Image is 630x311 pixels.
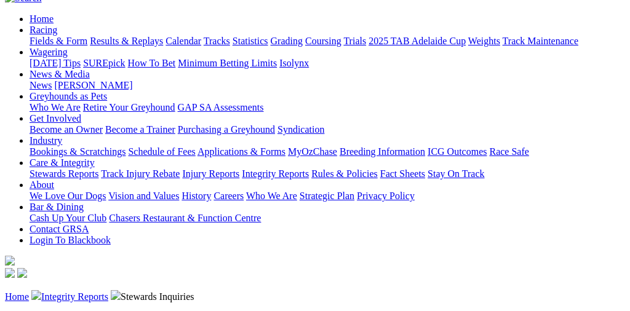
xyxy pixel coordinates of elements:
[30,124,625,135] div: Get Involved
[108,191,179,201] a: Vision and Values
[340,146,425,157] a: Breeding Information
[369,36,466,46] a: 2025 TAB Adelaide Cup
[178,102,264,112] a: GAP SA Assessments
[311,168,378,179] a: Rules & Policies
[279,58,309,68] a: Isolynx
[41,291,108,302] a: Integrity Reports
[54,80,132,90] a: [PERSON_NAME]
[30,69,90,79] a: News & Media
[30,36,625,47] div: Racing
[178,58,277,68] a: Minimum Betting Limits
[204,36,230,46] a: Tracks
[5,268,15,278] img: facebook.svg
[30,47,68,57] a: Wagering
[30,80,625,91] div: News & Media
[30,14,54,24] a: Home
[246,191,297,201] a: Who We Are
[300,191,354,201] a: Strategic Plan
[428,146,487,157] a: ICG Outcomes
[101,168,180,179] a: Track Injury Rebate
[30,224,89,234] a: Contact GRSA
[111,290,121,300] img: chevron-right.svg
[30,102,81,112] a: Who We Are
[30,191,625,202] div: About
[30,235,111,245] a: Login To Blackbook
[30,58,625,69] div: Wagering
[233,36,268,46] a: Statistics
[30,157,95,168] a: Care & Integrity
[213,191,244,201] a: Careers
[357,191,415,201] a: Privacy Policy
[305,36,341,46] a: Coursing
[30,168,98,179] a: Stewards Reports
[178,124,275,135] a: Purchasing a Greyhound
[31,290,41,300] img: chevron-right.svg
[30,146,126,157] a: Bookings & Scratchings
[17,268,27,278] img: twitter.svg
[343,36,366,46] a: Trials
[30,202,84,212] a: Bar & Dining
[30,213,625,224] div: Bar & Dining
[30,146,625,157] div: Industry
[30,135,62,146] a: Industry
[128,58,176,68] a: How To Bet
[277,124,324,135] a: Syndication
[271,36,303,46] a: Grading
[288,146,337,157] a: MyOzChase
[181,191,211,201] a: History
[428,168,484,179] a: Stay On Track
[30,91,107,101] a: Greyhounds as Pets
[380,168,425,179] a: Fact Sheets
[30,191,106,201] a: We Love Our Dogs
[468,36,500,46] a: Weights
[30,213,106,223] a: Cash Up Your Club
[90,36,163,46] a: Results & Replays
[489,146,528,157] a: Race Safe
[30,102,625,113] div: Greyhounds as Pets
[30,36,87,46] a: Fields & Form
[503,36,578,46] a: Track Maintenance
[109,213,261,223] a: Chasers Restaurant & Function Centre
[30,113,81,124] a: Get Involved
[105,124,175,135] a: Become a Trainer
[83,102,175,112] a: Retire Your Greyhound
[30,168,625,179] div: Care & Integrity
[5,256,15,266] img: logo-grsa-white.png
[30,25,57,35] a: Racing
[5,290,625,302] p: Stewards Inquiries
[182,168,239,179] a: Injury Reports
[128,146,195,157] a: Schedule of Fees
[30,58,81,68] a: [DATE] Tips
[30,80,52,90] a: News
[83,58,125,68] a: SUREpick
[197,146,285,157] a: Applications & Forms
[30,124,103,135] a: Become an Owner
[30,179,54,190] a: About
[242,168,309,179] a: Integrity Reports
[5,291,29,302] a: Home
[165,36,201,46] a: Calendar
